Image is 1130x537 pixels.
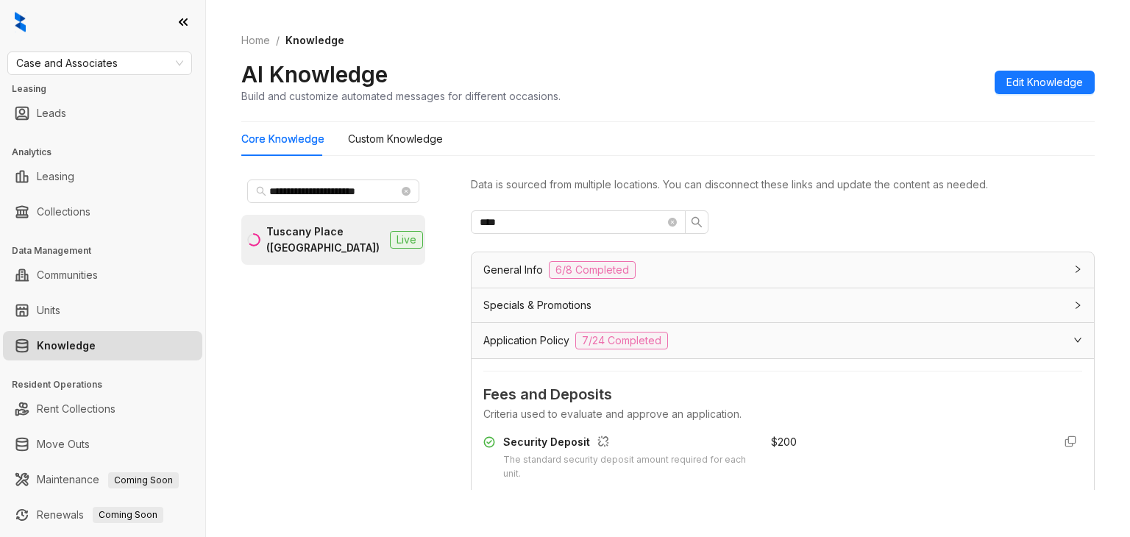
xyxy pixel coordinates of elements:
span: close-circle [668,218,677,227]
li: Maintenance [3,465,202,494]
img: logo [15,12,26,32]
a: Move Outs [37,430,90,459]
div: Build and customize automated messages for different occasions. [241,88,561,104]
div: Application Policy7/24 Completed [472,323,1094,358]
div: The standard security deposit amount required for each unit. [503,453,753,481]
li: / [276,32,280,49]
li: Leads [3,99,202,128]
div: Criteria used to evaluate and approve an application. [483,406,1082,422]
span: close-circle [402,187,411,196]
div: Custom Knowledge [348,131,443,147]
a: Communities [37,260,98,290]
li: Leasing [3,162,202,191]
div: Security Deposit [503,434,753,453]
span: Specials & Promotions [483,297,591,313]
div: Core Knowledge [241,131,324,147]
span: Application Policy [483,332,569,349]
span: search [691,216,703,228]
span: collapsed [1073,301,1082,310]
li: Knowledge [3,331,202,360]
span: General Info [483,262,543,278]
div: Specials & Promotions [472,288,1094,322]
a: Leads [37,99,66,128]
div: $ 200 [771,434,797,450]
li: Rent Collections [3,394,202,424]
span: Coming Soon [93,507,163,523]
a: Rent Collections [37,394,116,424]
li: Collections [3,197,202,227]
div: Tuscany Place ([GEOGRAPHIC_DATA]) [266,224,384,256]
div: Data is sourced from multiple locations. You can disconnect these links and update the content as... [471,177,1095,193]
span: Case and Associates [16,52,183,74]
a: Units [37,296,60,325]
span: Edit Knowledge [1006,74,1083,90]
span: 7/24 Completed [575,332,668,349]
h3: Resident Operations [12,378,205,391]
button: Edit Knowledge [995,71,1095,94]
h3: Data Management [12,244,205,257]
li: Move Outs [3,430,202,459]
a: Collections [37,197,90,227]
a: Home [238,32,273,49]
h3: Leasing [12,82,205,96]
li: Units [3,296,202,325]
a: Knowledge [37,331,96,360]
li: Renewals [3,500,202,530]
li: Communities [3,260,202,290]
span: Coming Soon [108,472,179,488]
div: General Info6/8 Completed [472,252,1094,288]
span: Live [390,231,423,249]
span: expanded [1073,335,1082,344]
h2: AI Knowledge [241,60,388,88]
a: Leasing [37,162,74,191]
span: search [256,186,266,196]
span: Knowledge [285,34,344,46]
span: 6/8 Completed [549,261,636,279]
span: collapsed [1073,265,1082,274]
h3: Analytics [12,146,205,159]
a: RenewalsComing Soon [37,500,163,530]
span: Fees and Deposits [483,383,1082,406]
